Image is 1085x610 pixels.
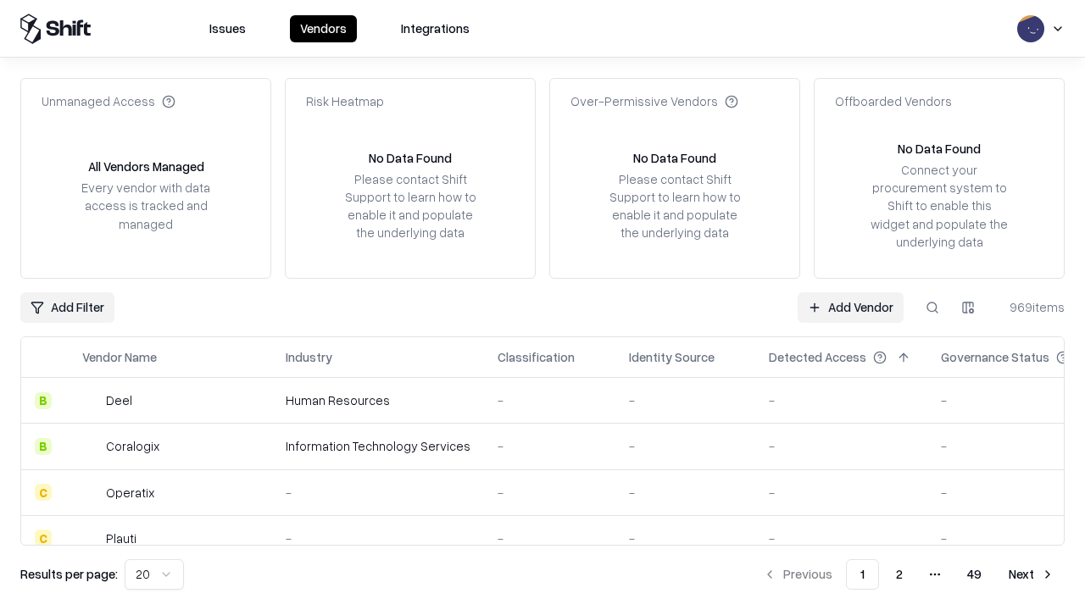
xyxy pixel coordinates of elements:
[769,484,914,502] div: -
[82,530,99,546] img: Plauti
[997,298,1065,316] div: 969 items
[629,530,742,547] div: -
[290,15,357,42] button: Vendors
[340,170,481,242] div: Please contact Shift Support to learn how to enable it and populate the underlying data
[633,149,716,167] div: No Data Found
[999,559,1065,590] button: Next
[82,484,99,501] img: Operatix
[629,437,742,455] div: -
[106,437,159,455] div: Coralogix
[498,437,602,455] div: -
[769,437,914,455] div: -
[629,391,742,409] div: -
[498,530,602,547] div: -
[882,559,916,590] button: 2
[42,92,175,110] div: Unmanaged Access
[286,484,470,502] div: -
[306,92,384,110] div: Risk Heatmap
[20,292,114,323] button: Add Filter
[498,484,602,502] div: -
[798,292,904,323] a: Add Vendor
[35,392,52,409] div: B
[369,149,452,167] div: No Data Found
[498,391,602,409] div: -
[106,484,154,502] div: Operatix
[941,348,1049,366] div: Governance Status
[498,348,575,366] div: Classification
[769,530,914,547] div: -
[954,559,995,590] button: 49
[75,179,216,232] div: Every vendor with data access is tracked and managed
[753,559,1065,590] nav: pagination
[82,392,99,409] img: Deel
[835,92,952,110] div: Offboarded Vendors
[286,530,470,547] div: -
[391,15,480,42] button: Integrations
[846,559,879,590] button: 1
[604,170,745,242] div: Please contact Shift Support to learn how to enable it and populate the underlying data
[898,140,981,158] div: No Data Found
[20,565,118,583] p: Results per page:
[570,92,738,110] div: Over-Permissive Vendors
[35,438,52,455] div: B
[869,161,1010,251] div: Connect your procurement system to Shift to enable this widget and populate the underlying data
[35,484,52,501] div: C
[106,530,136,547] div: Plauti
[199,15,256,42] button: Issues
[88,158,204,175] div: All Vendors Managed
[82,348,157,366] div: Vendor Name
[629,348,715,366] div: Identity Source
[769,348,866,366] div: Detected Access
[629,484,742,502] div: -
[286,437,470,455] div: Information Technology Services
[106,391,132,409] div: Deel
[35,530,52,546] div: C
[286,348,332,366] div: Industry
[82,438,99,455] img: Coralogix
[286,391,470,409] div: Human Resources
[769,391,914,409] div: -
